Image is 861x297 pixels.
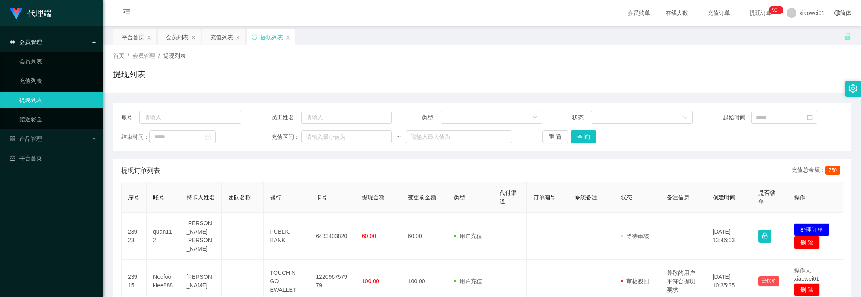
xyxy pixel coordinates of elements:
a: 赠送彩金 [19,111,97,128]
span: 账号 [153,194,164,201]
span: 创建时间 [713,194,735,201]
span: 充值订单 [703,10,734,16]
i: 图标: close [286,35,290,40]
h1: 代理端 [27,0,52,26]
input: 请输入最大值为 [406,130,512,143]
span: 操作 [794,194,805,201]
span: 类型 [454,194,465,201]
i: 图标: setting [848,84,857,93]
i: 图标: global [834,10,840,16]
span: 750 [825,166,840,175]
i: 图标: calendar [205,134,211,140]
span: 充值区间： [271,133,301,141]
i: 图标: sync [252,34,257,40]
span: 产品管理 [10,136,42,142]
span: / [128,52,129,59]
span: 备注信息 [667,194,689,201]
span: 状态： [572,113,591,122]
td: [DATE] 13:46:03 [706,213,752,260]
span: 是否锁单 [758,190,775,205]
div: 充值总金额： [792,166,843,176]
span: 持卡人姓名 [187,194,215,201]
span: 提现订单 [745,10,776,16]
span: 结束时间： [121,133,149,141]
input: 请输入 [139,111,241,124]
td: quan112 [147,213,180,260]
a: 代理端 [10,10,52,16]
span: 100.00 [362,278,379,284]
div: 平台首页 [122,29,144,45]
span: 状态 [621,194,632,201]
span: 提现金额 [362,194,384,201]
div: 充值列表 [210,29,233,45]
span: 订单编号 [533,194,556,201]
i: 图标: table [10,39,15,45]
a: 图标: dashboard平台首页 [10,150,97,166]
span: 系统备注 [575,194,597,201]
i: 图标: calendar [807,115,813,120]
span: 在线人数 [661,10,692,16]
a: 提现列表 [19,92,97,108]
img: logo.9652507e.png [10,8,23,19]
span: 代付渠道 [500,190,517,205]
i: 图标: close [235,35,240,40]
span: 操作人：xiaowei01 [794,267,819,282]
i: 图标: down [533,115,538,121]
span: / [158,52,160,59]
span: 账号： [121,113,139,122]
span: ~ [392,133,406,141]
i: 图标: down [683,115,688,121]
span: 团队名称 [228,194,251,201]
span: 起始时间： [723,113,751,122]
span: 序号 [128,194,139,201]
span: 用户充值 [454,278,482,284]
button: 图标: lock [758,230,771,243]
span: 提现列表 [163,52,186,59]
span: 60.00 [362,233,376,239]
td: PUBLIC BANK [264,213,310,260]
h1: 提现列表 [113,68,145,80]
span: 首页 [113,52,124,59]
span: 类型： [422,113,441,122]
i: 图标: close [191,35,196,40]
td: [PERSON_NAME] [PERSON_NAME] [180,213,222,260]
a: 充值列表 [19,73,97,89]
div: 会员列表 [166,29,189,45]
button: 删 除 [794,236,820,249]
input: 请输入最小值为 [301,130,392,143]
a: 会员列表 [19,53,97,69]
div: 提现列表 [260,29,283,45]
span: 审核驳回 [621,278,649,284]
span: 用户充值 [454,233,482,239]
span: 等待审核 [621,233,649,239]
td: 6433403820 [309,213,355,260]
span: 卡号 [316,194,327,201]
sup: 1211 [769,6,783,14]
i: 图标: menu-fold [113,0,141,26]
i: 图标: unlock [844,33,851,40]
td: 23923 [122,213,147,260]
button: 删 除 [794,283,820,296]
input: 请输入 [301,111,392,124]
span: 提现订单列表 [121,166,160,176]
button: 已锁单 [758,276,779,286]
span: 变更前金额 [408,194,436,201]
button: 重 置 [542,130,568,143]
span: 银行 [270,194,281,201]
i: 图标: close [147,35,151,40]
button: 处理订单 [794,223,829,236]
i: 图标: appstore-o [10,136,15,142]
button: 查 询 [571,130,596,143]
td: 60.00 [401,213,447,260]
span: 员工姓名： [271,113,301,122]
span: 会员管理 [132,52,155,59]
span: 会员管理 [10,39,42,45]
